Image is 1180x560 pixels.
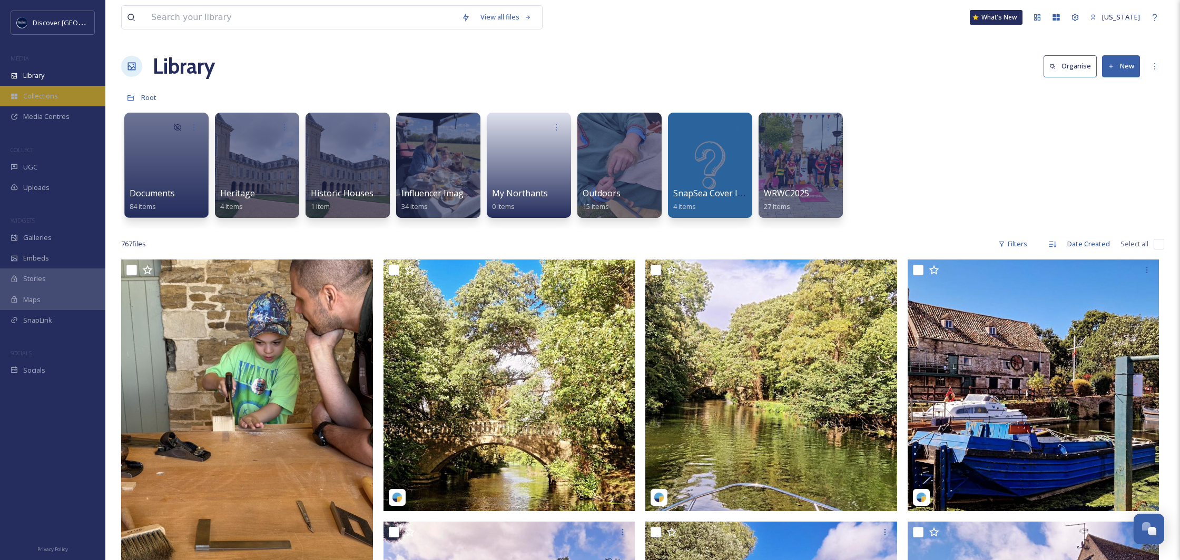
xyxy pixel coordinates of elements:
[1102,12,1140,22] span: [US_STATE]
[654,492,664,503] img: snapsea-logo.png
[11,146,33,154] span: COLLECT
[311,202,330,211] span: 1 item
[475,7,537,27] a: View all files
[23,253,49,263] span: Embeds
[17,17,27,28] img: Untitled%20design%20%282%29.png
[392,492,402,503] img: snapsea-logo.png
[583,188,621,211] a: Outdoors15 items
[121,239,146,249] span: 767 file s
[311,188,373,211] a: Historic Houses1 item
[220,187,255,199] span: Heritage
[23,233,52,243] span: Galleries
[33,17,129,27] span: Discover [GEOGRAPHIC_DATA]
[130,202,156,211] span: 84 items
[764,188,809,211] a: WRWC202527 items
[764,187,809,199] span: WRWC2025
[11,216,35,224] span: WIDGETS
[130,188,175,211] a: Documents84 items
[583,187,621,199] span: Outdoors
[146,6,456,29] input: Search your library
[673,202,696,211] span: 4 items
[492,188,548,211] a: My Northants0 items
[1044,55,1097,77] button: Organise
[764,202,790,211] span: 27 items
[492,187,548,199] span: My Northants
[311,187,373,199] span: Historic Houses
[401,202,428,211] span: 34 items
[1062,234,1115,254] div: Date Created
[23,91,58,101] span: Collections
[673,187,756,199] span: SnapSea Cover Icons
[916,492,927,503] img: snapsea-logo.png
[11,54,29,62] span: MEDIA
[23,162,37,172] span: UGC
[130,187,175,199] span: Documents
[23,183,50,193] span: Uploads
[673,188,756,211] a: SnapSea Cover Icons4 items
[37,546,68,553] span: Privacy Policy
[970,10,1022,25] a: What's New
[220,188,255,211] a: Heritage4 items
[11,349,32,357] span: SOCIALS
[1085,7,1145,27] a: [US_STATE]
[401,187,518,199] span: Influencer Images and Videos
[37,542,68,555] a: Privacy Policy
[383,259,635,511] img: cheryl.s_2005-18085311388873700.jpeg
[23,112,70,122] span: Media Centres
[492,202,515,211] span: 0 items
[583,202,609,211] span: 15 items
[23,315,52,325] span: SnapLink
[23,71,44,81] span: Library
[1120,239,1148,249] span: Select all
[1102,55,1140,77] button: New
[401,188,518,211] a: Influencer Images and Videos34 items
[141,93,156,102] span: Root
[141,91,156,104] a: Root
[1044,55,1102,77] a: Organise
[23,365,45,375] span: Socials
[23,295,41,305] span: Maps
[645,259,897,511] img: cheryl.s_2005-17992546115832545.jpeg
[1134,514,1164,544] button: Open Chat
[23,274,46,284] span: Stories
[993,234,1032,254] div: Filters
[220,202,243,211] span: 4 items
[908,259,1159,511] img: cheryl.s_2005-17985522749707561.jpeg
[153,51,215,82] a: Library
